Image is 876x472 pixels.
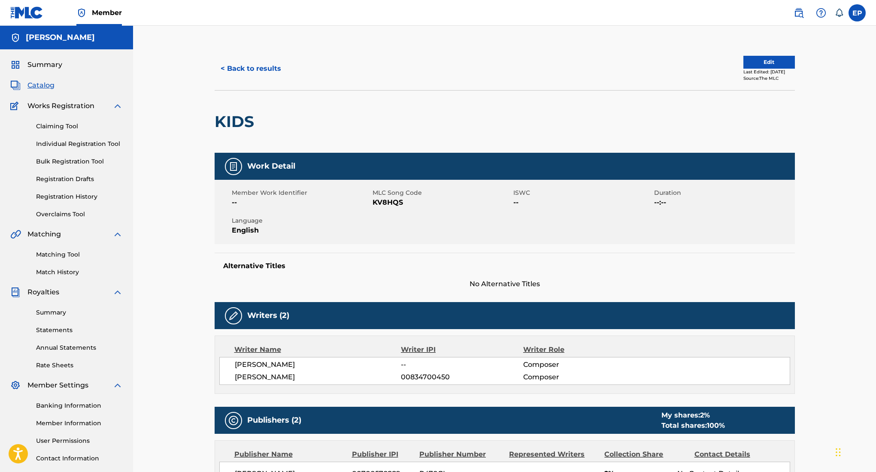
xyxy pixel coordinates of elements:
iframe: Resource Center [852,322,876,391]
img: Summary [10,60,21,70]
span: No Alternative Titles [215,279,795,289]
span: Composer [523,360,634,370]
a: Claiming Tool [36,122,123,131]
a: Individual Registration Tool [36,139,123,148]
div: Total shares: [661,421,725,431]
div: Writer IPI [401,345,523,355]
div: Drag [836,439,841,465]
div: Publisher Name [234,449,346,460]
a: Banking Information [36,401,123,410]
a: User Permissions [36,436,123,445]
a: SummarySummary [10,60,62,70]
span: Member Settings [27,380,88,390]
a: Member Information [36,419,123,428]
div: Writer Name [234,345,401,355]
span: ISWC [513,188,652,197]
img: Publishers [228,415,239,426]
img: search [794,8,804,18]
div: Help [812,4,830,21]
span: 100 % [707,421,725,430]
span: Catalog [27,80,55,91]
a: Annual Statements [36,343,123,352]
h5: Edward Ojeda Puente [26,33,95,42]
a: Public Search [790,4,807,21]
span: Member Work Identifier [232,188,370,197]
a: Registration History [36,192,123,201]
a: Statements [36,326,123,335]
span: KV8HQS [373,197,511,208]
span: -- [513,197,652,208]
button: Edit [743,56,795,69]
div: Publisher IPI [352,449,413,460]
iframe: Chat Widget [833,431,876,472]
span: Duration [654,188,793,197]
img: help [816,8,826,18]
span: Summary [27,60,62,70]
button: < Back to results [215,58,287,79]
span: English [232,225,370,236]
a: CatalogCatalog [10,80,55,91]
img: Royalties [10,287,21,297]
div: Last Edited: [DATE] [743,69,795,75]
div: Notifications [835,9,843,17]
span: 2 % [700,411,710,419]
img: expand [112,229,123,239]
span: Works Registration [27,101,94,111]
div: Collection Share [604,449,688,460]
span: Language [232,216,370,225]
span: MLC Song Code [373,188,511,197]
a: Bulk Registration Tool [36,157,123,166]
a: Rate Sheets [36,361,123,370]
img: expand [112,287,123,297]
a: Registration Drafts [36,175,123,184]
span: Member [92,8,122,18]
span: -- [401,360,523,370]
img: Catalog [10,80,21,91]
img: Accounts [10,33,21,43]
span: -- [232,197,370,208]
div: User Menu [849,4,866,21]
img: expand [112,380,123,390]
a: Summary [36,308,123,317]
img: expand [112,101,123,111]
a: Contact Information [36,454,123,463]
h5: Writers (2) [247,311,289,321]
img: Works Registration [10,101,21,111]
a: Match History [36,268,123,277]
a: Matching Tool [36,250,123,259]
h5: Publishers (2) [247,415,301,425]
h5: Alternative Titles [223,262,786,270]
div: Contact Details [694,449,778,460]
h2: KIDS [215,112,258,131]
div: Writer Role [523,345,634,355]
span: Royalties [27,287,59,297]
span: Composer [523,372,634,382]
span: Matching [27,229,61,239]
img: Member Settings [10,380,21,390]
a: Overclaims Tool [36,210,123,219]
span: [PERSON_NAME] [235,372,401,382]
img: Writers [228,311,239,321]
img: Work Detail [228,161,239,172]
span: [PERSON_NAME] [235,360,401,370]
span: 00834700450 [401,372,523,382]
h5: Work Detail [247,161,295,171]
div: Publisher Number [419,449,503,460]
div: Source: The MLC [743,75,795,82]
img: MLC Logo [10,6,43,19]
div: My shares: [661,410,725,421]
span: --:-- [654,197,793,208]
img: Top Rightsholder [76,8,87,18]
img: Matching [10,229,21,239]
div: Represented Writers [509,449,598,460]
